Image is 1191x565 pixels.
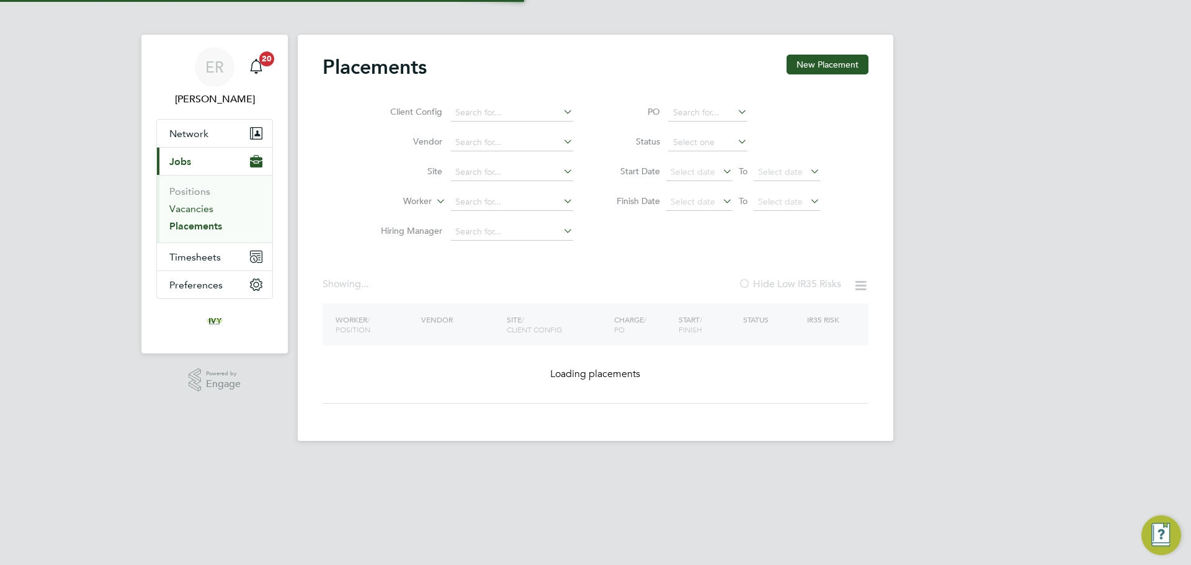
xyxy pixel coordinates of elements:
div: Jobs [157,175,272,242]
button: Engage Resource Center [1141,515,1181,555]
span: Select date [758,166,803,177]
a: Vacancies [169,203,213,215]
button: Jobs [157,148,272,175]
span: Select date [758,196,803,207]
label: Start Date [604,166,660,177]
span: Emma Randall [156,92,273,107]
button: New Placement [787,55,868,74]
a: Go to home page [156,311,273,331]
input: Search for... [451,223,573,241]
h2: Placements [323,55,427,79]
span: Timesheets [169,251,221,263]
label: Hiring Manager [371,225,442,236]
input: Search for... [669,104,747,122]
button: Network [157,120,272,147]
nav: Main navigation [141,35,288,354]
input: Search for... [451,194,573,211]
img: ivyresourcegroup-logo-retina.png [205,311,225,331]
span: Powered by [206,368,241,379]
label: Hide Low IR35 Risks [738,278,841,290]
span: ... [361,278,368,290]
span: Select date [671,196,715,207]
label: Finish Date [604,195,660,207]
div: Showing [323,278,371,291]
label: Worker [360,195,432,208]
a: Positions [169,185,210,197]
span: Engage [206,379,241,389]
label: PO [604,106,660,117]
span: 20 [259,51,274,66]
a: 20 [244,47,269,87]
span: Jobs [169,156,191,167]
span: Preferences [169,279,223,291]
label: Status [604,136,660,147]
span: To [735,163,751,179]
a: Powered byEngage [189,368,241,392]
span: To [735,193,751,209]
span: Select date [671,166,715,177]
button: Preferences [157,271,272,298]
input: Search for... [451,164,573,181]
span: Network [169,128,208,140]
label: Site [371,166,442,177]
label: Client Config [371,106,442,117]
a: Placements [169,220,222,232]
input: Search for... [451,104,573,122]
label: Vendor [371,136,442,147]
input: Search for... [451,134,573,151]
a: ER[PERSON_NAME] [156,47,273,107]
input: Select one [669,134,747,151]
span: ER [205,59,224,75]
button: Timesheets [157,243,272,270]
